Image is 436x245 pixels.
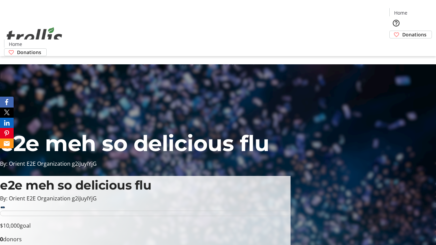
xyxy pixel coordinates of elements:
[4,20,65,54] img: Orient E2E Organization g2iJuyIYjG's Logo
[4,48,47,56] a: Donations
[9,40,22,48] span: Home
[394,9,407,16] span: Home
[390,9,411,16] a: Home
[4,40,26,48] a: Home
[389,38,403,52] button: Cart
[389,16,403,30] button: Help
[389,31,432,38] a: Donations
[402,31,426,38] span: Donations
[17,49,41,56] span: Donations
